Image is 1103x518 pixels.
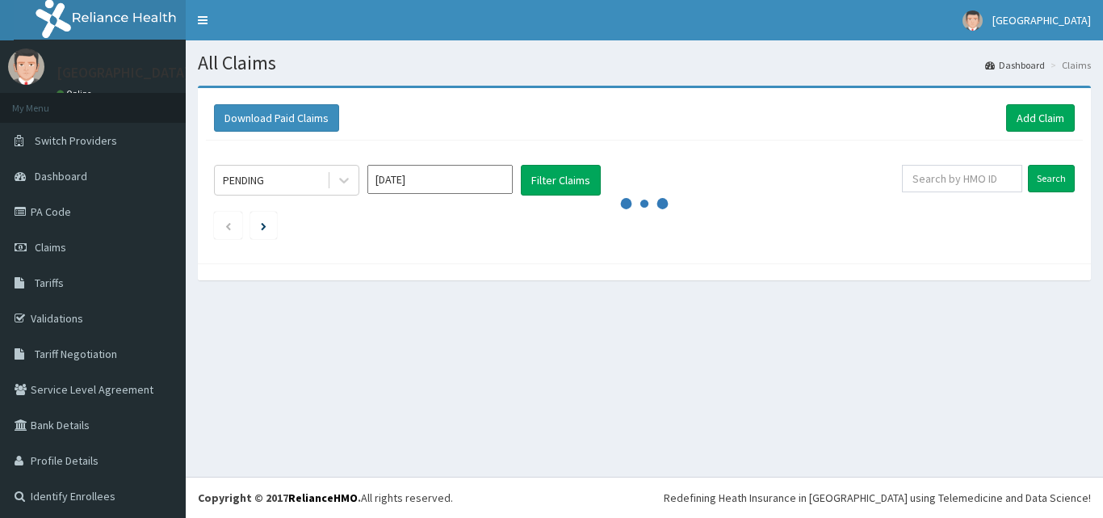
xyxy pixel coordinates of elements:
p: [GEOGRAPHIC_DATA] [57,65,190,80]
span: Tariff Negotiation [35,347,117,361]
button: Download Paid Claims [214,104,339,132]
a: RelianceHMO [288,491,358,505]
a: Previous page [224,218,232,233]
div: PENDING [223,172,264,188]
footer: All rights reserved. [186,477,1103,518]
h1: All Claims [198,53,1091,74]
svg: audio-loading [620,179,669,228]
button: Filter Claims [521,165,601,196]
span: [GEOGRAPHIC_DATA] [992,13,1091,27]
input: Search [1028,165,1075,192]
a: Next page [261,218,266,233]
img: User Image [8,48,44,85]
input: Select Month and Year [367,165,513,194]
a: Dashboard [985,58,1045,72]
strong: Copyright © 2017 . [198,491,361,505]
img: User Image [963,11,983,31]
span: Tariffs [35,276,64,290]
span: Switch Providers [35,133,117,148]
li: Claims [1046,58,1091,72]
div: Redefining Heath Insurance in [GEOGRAPHIC_DATA] using Telemedicine and Data Science! [664,490,1091,506]
input: Search by HMO ID [902,165,1022,192]
a: Add Claim [1006,104,1075,132]
span: Dashboard [35,169,87,183]
span: Claims [35,240,66,255]
a: Online [57,88,95,99]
